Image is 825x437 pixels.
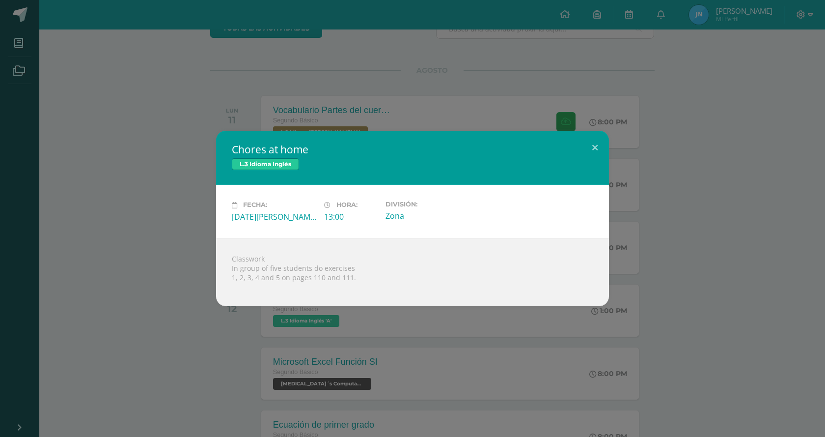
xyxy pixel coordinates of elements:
div: Classwork In group of five students do exercises 1, 2, 3, 4 and 5 on pages 110 and 111. [216,238,609,306]
div: [DATE][PERSON_NAME] [232,211,316,222]
span: Fecha: [243,202,267,209]
h2: Chores at home [232,143,593,156]
button: Close (Esc) [581,131,609,164]
label: División: [385,201,470,208]
span: Hora: [336,202,357,209]
span: L.3 Idioma Inglés [232,158,299,170]
div: 13:00 [324,211,378,222]
div: Zona [385,210,470,221]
